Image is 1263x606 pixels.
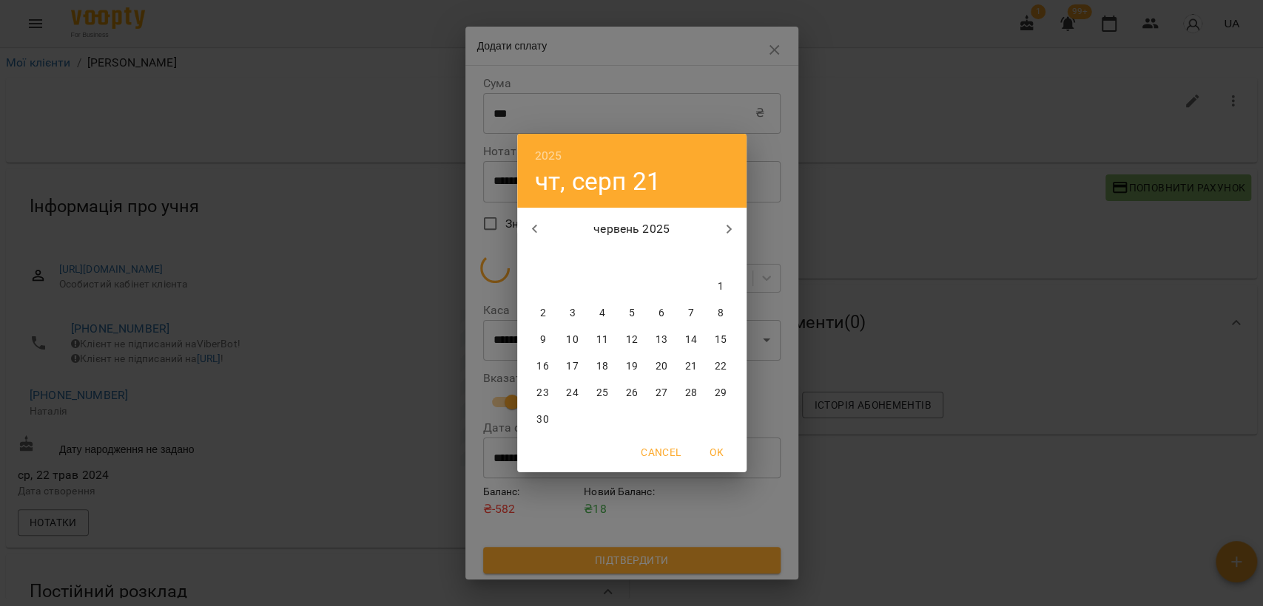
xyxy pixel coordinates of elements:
p: червень 2025 [552,220,711,238]
button: 15 [707,327,734,353]
button: 27 [648,380,675,406]
p: 11 [596,333,607,347]
button: 19 [619,353,645,380]
p: 10 [566,333,578,347]
button: 23 [530,380,556,406]
button: 12 [619,327,645,353]
button: 5 [619,300,645,327]
p: 1 [717,279,723,294]
p: 27 [655,386,667,401]
button: 18 [589,353,616,380]
button: 11 [589,327,616,353]
p: 16 [536,359,548,374]
button: 9 [530,327,556,353]
button: Cancel [635,439,687,466]
button: 29 [707,380,734,406]
span: вт [559,251,586,266]
button: 14 [678,327,704,353]
p: 19 [625,359,637,374]
span: OK [699,443,735,461]
p: 20 [655,359,667,374]
button: 7 [678,300,704,327]
button: 6 [648,300,675,327]
p: 3 [569,306,575,321]
button: 25 [589,380,616,406]
span: чт [619,251,645,266]
button: 21 [678,353,704,380]
p: 24 [566,386,578,401]
button: 3 [559,300,586,327]
p: 29 [714,386,726,401]
p: 23 [536,386,548,401]
button: чт, серп 21 [535,166,661,197]
p: 9 [539,333,545,347]
span: Cancel [641,443,681,461]
button: 22 [707,353,734,380]
button: 30 [530,406,556,433]
span: нд [707,251,734,266]
button: 24 [559,380,586,406]
p: 7 [687,306,693,321]
p: 21 [684,359,696,374]
p: 4 [599,306,604,321]
p: 15 [714,333,726,347]
button: 2 [530,300,556,327]
button: 2025 [535,146,562,166]
p: 28 [684,386,696,401]
p: 12 [625,333,637,347]
span: пт [648,251,675,266]
span: сб [678,251,704,266]
p: 14 [684,333,696,347]
p: 2 [539,306,545,321]
p: 13 [655,333,667,347]
p: 26 [625,386,637,401]
button: 4 [589,300,616,327]
p: 30 [536,412,548,427]
span: пн [530,251,556,266]
button: OK [693,439,741,466]
button: 16 [530,353,556,380]
p: 6 [658,306,664,321]
button: 17 [559,353,586,380]
p: 22 [714,359,726,374]
button: 20 [648,353,675,380]
button: 10 [559,327,586,353]
button: 13 [648,327,675,353]
p: 17 [566,359,578,374]
span: ср [589,251,616,266]
button: 28 [678,380,704,406]
p: 5 [628,306,634,321]
p: 25 [596,386,607,401]
p: 18 [596,359,607,374]
button: 1 [707,273,734,300]
button: 8 [707,300,734,327]
button: 26 [619,380,645,406]
p: 8 [717,306,723,321]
